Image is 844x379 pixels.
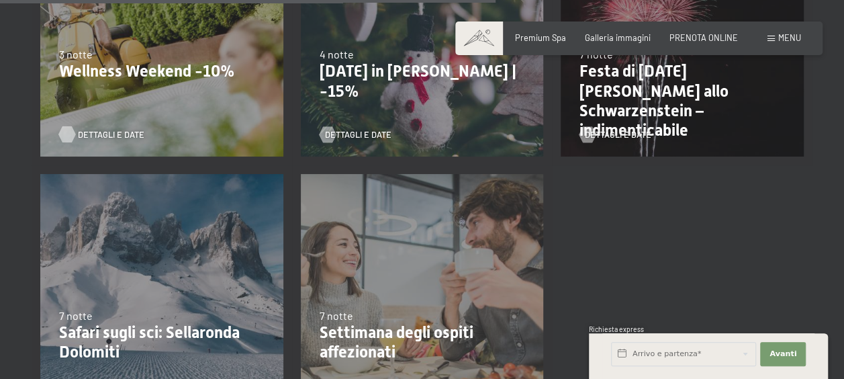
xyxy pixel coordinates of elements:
[320,128,391,140] a: Dettagli e Date
[59,128,131,140] a: Dettagli e Date
[579,62,785,139] p: Festa di [DATE][PERSON_NAME] allo Schwarzenstein – indimenticabile
[320,323,525,362] p: Settimana degli ospiti affezionati
[579,128,651,140] a: Dettagli e Date
[59,48,93,60] span: 3 notte
[59,62,265,81] p: Wellness Weekend -10%
[760,342,806,366] button: Avanti
[589,325,644,333] span: Richiesta express
[320,62,525,101] p: [DATE] in [PERSON_NAME] | -15%
[320,308,353,321] span: 7 notte
[669,32,738,43] a: PRENOTA ONLINE
[59,323,265,362] p: Safari sugli sci: Sellaronda Dolomiti
[778,32,801,43] span: Menu
[585,32,651,43] a: Galleria immagini
[325,128,391,140] span: Dettagli e Date
[515,32,566,43] a: Premium Spa
[78,128,144,140] span: Dettagli e Date
[59,308,93,321] span: 7 notte
[320,48,354,60] span: 4 notte
[585,128,651,140] span: Dettagli e Date
[769,349,796,360] span: Avanti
